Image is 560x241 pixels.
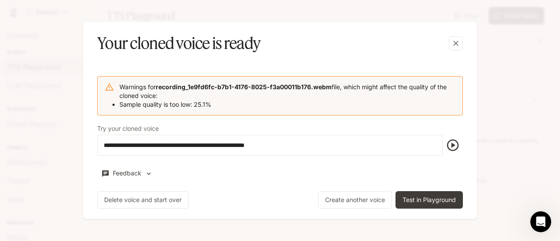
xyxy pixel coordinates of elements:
[97,126,159,132] p: Try your cloned voice
[97,32,260,54] h5: Your cloned voice is ready
[530,211,551,232] iframe: Intercom live chat
[119,100,455,109] li: Sample quality is too low: 25.1%
[395,191,463,209] button: Test in Playground
[156,83,332,91] b: recording_1e9fd6fc-b7b1-4176-8025-f3a00011b176.webm
[119,79,455,112] div: Warnings for file, which might affect the quality of the cloned voice:
[97,166,157,181] button: Feedback
[97,191,189,209] button: Delete voice and start over
[318,191,392,209] button: Create another voice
